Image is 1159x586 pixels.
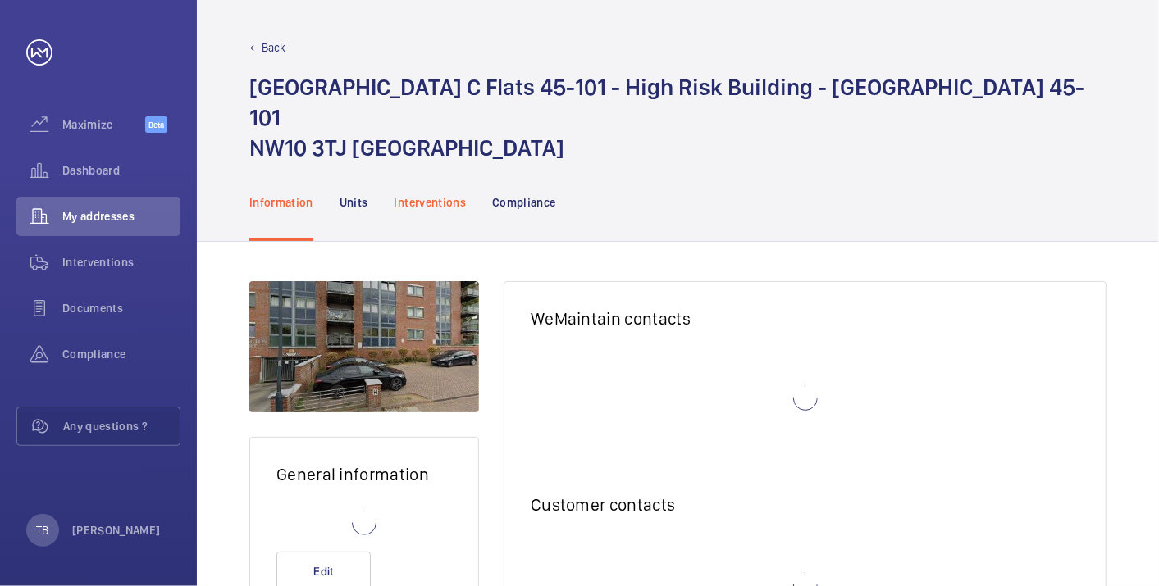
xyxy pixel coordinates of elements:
span: Interventions [62,254,180,270]
h2: WeMaintain contacts [531,308,1079,329]
h1: [GEOGRAPHIC_DATA] C Flats 45-101 - High Risk Building - [GEOGRAPHIC_DATA] 45-101 NW10 3TJ [GEOGRA... [249,72,1107,163]
p: Interventions [395,194,467,211]
p: Units [340,194,368,211]
span: Compliance [62,346,180,362]
p: TB [36,522,48,538]
h2: General information [276,464,452,484]
h2: Customer contacts [531,494,1079,515]
span: Dashboard [62,162,180,179]
span: Documents [62,300,180,316]
p: [PERSON_NAME] [72,522,161,538]
p: Information [249,194,313,211]
span: Maximize [62,116,145,133]
span: Beta [145,116,167,133]
p: Compliance [492,194,556,211]
span: My addresses [62,208,180,225]
span: Any questions ? [63,418,180,434]
p: Back [262,39,286,56]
